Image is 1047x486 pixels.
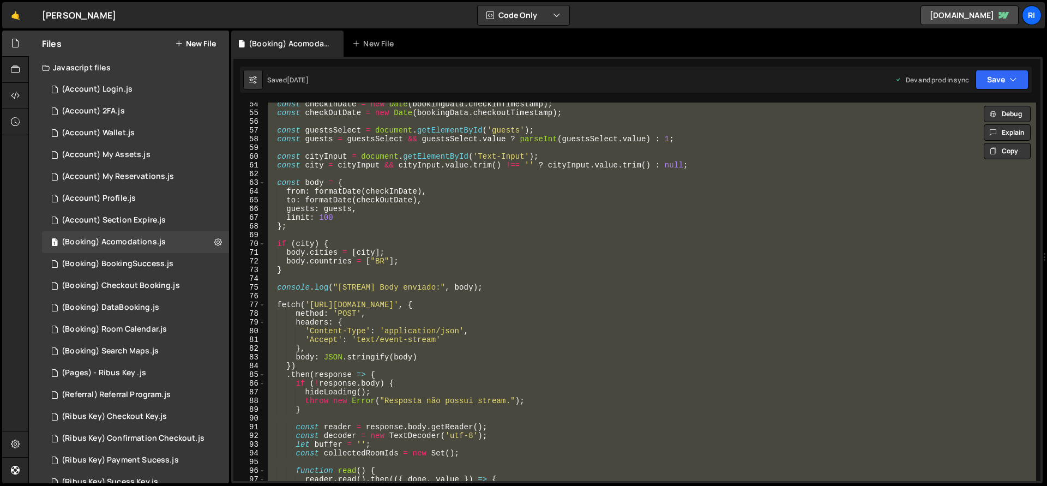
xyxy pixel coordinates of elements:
[233,466,266,475] div: 96
[62,172,174,182] div: (Account) My Reservations.js
[233,344,266,353] div: 82
[233,266,266,274] div: 73
[42,231,229,253] div: 16291/44037.js
[233,370,266,379] div: 85
[42,253,229,275] div: 16291/44038.js
[42,340,229,362] div: 16291/44046.js
[233,318,266,327] div: 79
[42,319,229,340] div: 16291/44045.js
[233,458,266,466] div: 95
[233,170,266,178] div: 62
[62,259,173,269] div: (Booking) BookingSuccess.js
[233,178,266,187] div: 63
[233,335,266,344] div: 81
[2,2,29,28] a: 🤙
[233,126,266,135] div: 57
[233,213,266,222] div: 67
[233,161,266,170] div: 61
[62,106,125,116] div: (Account) 2FA.js
[233,205,266,213] div: 66
[29,57,229,79] div: Javascript files
[62,368,146,378] div: (Pages) - Ribus Key .js
[233,143,266,152] div: 59
[287,75,309,85] div: [DATE]
[42,79,229,100] div: 16291/44358.js
[233,475,266,484] div: 97
[233,274,266,283] div: 74
[62,412,167,422] div: (Ribus Key) Checkout Key.js
[42,100,229,122] div: 16291/44034.js
[62,237,166,247] div: (Booking) Acomodations.js
[62,194,136,203] div: (Account) Profile.js
[895,75,969,85] div: Dev and prod in sync
[42,428,229,449] div: 16291/44052.js
[42,166,229,188] div: 16291/44036.js
[233,248,266,257] div: 71
[249,38,330,49] div: (Booking) Acomodations.js
[233,109,266,117] div: 55
[42,209,229,231] div: 16291/43984.js
[42,188,229,209] div: 16291/43983.js
[233,423,266,431] div: 91
[1022,5,1042,25] a: Ri
[62,128,135,138] div: (Account) Wallet.js
[233,187,266,196] div: 64
[233,388,266,397] div: 87
[233,449,266,458] div: 94
[233,397,266,405] div: 88
[42,275,229,297] div: 16291/44039.js
[42,9,116,22] div: [PERSON_NAME]
[233,362,266,370] div: 84
[267,75,309,85] div: Saved
[62,281,180,291] div: (Booking) Checkout Booking.js
[62,215,166,225] div: (Account) Section Expire.js
[233,100,266,109] div: 54
[984,124,1031,141] button: Explain
[233,239,266,248] div: 70
[233,405,266,414] div: 89
[42,406,229,428] div: 16291/44051.js
[233,117,266,126] div: 56
[42,384,229,406] div: 16291/44049.js
[352,38,398,49] div: New File
[233,292,266,301] div: 76
[62,85,133,94] div: (Account) Login.js
[42,362,229,384] div: 16291/44047.js
[62,434,204,443] div: (Ribus Key) Confirmation Checkout.js
[920,5,1019,25] a: [DOMAIN_NAME]
[233,309,266,318] div: 78
[233,440,266,449] div: 93
[233,414,266,423] div: 90
[62,150,151,160] div: (Account) My Assets.js
[233,353,266,362] div: 83
[233,379,266,388] div: 86
[42,297,229,319] div: 16291/44040.js
[62,303,159,313] div: (Booking) DataBooking.js
[233,257,266,266] div: 72
[42,38,62,50] h2: Files
[42,449,229,471] div: 16291/44054.js
[233,196,266,205] div: 65
[233,231,266,239] div: 69
[984,143,1031,159] button: Copy
[62,346,159,356] div: (Booking) Search Maps.js
[51,239,58,248] span: 1
[233,283,266,292] div: 75
[976,70,1028,89] button: Save
[42,144,229,166] div: 16291/44035.js
[478,5,569,25] button: Code Only
[233,152,266,161] div: 60
[62,325,167,334] div: (Booking) Room Calendar.js
[42,122,229,144] div: 16291/44384.js
[175,39,216,48] button: New File
[233,222,266,231] div: 68
[233,431,266,440] div: 92
[62,390,171,400] div: (Referral) Referral Program.js
[984,106,1031,122] button: Debug
[233,327,266,335] div: 80
[62,455,179,465] div: (Ribus Key) Payment Sucess.js
[233,301,266,309] div: 77
[233,135,266,143] div: 58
